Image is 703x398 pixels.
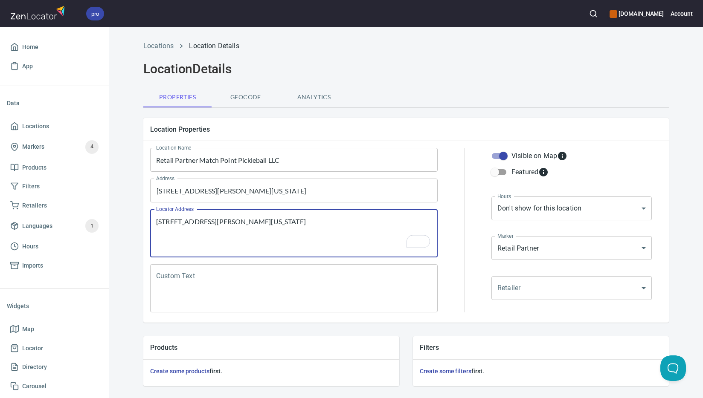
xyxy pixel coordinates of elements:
a: Locations [143,42,174,50]
div: Visible on Map [511,151,567,161]
textarea: To enrich screen reader interactions, please activate Accessibility in Grammarly extension settings [156,217,432,250]
span: Home [22,42,38,52]
span: Carousel [22,381,46,392]
div: ​ [491,276,652,300]
button: Search [584,4,603,23]
span: 4 [85,142,99,152]
a: Map [7,320,102,339]
nav: breadcrumb [143,41,669,51]
div: Manage your apps [610,4,664,23]
a: Carousel [7,377,102,396]
span: pro [86,9,104,18]
h6: [DOMAIN_NAME] [610,9,664,18]
a: Retailers [7,196,102,215]
span: Map [22,324,34,335]
h6: Account [671,9,693,18]
a: Hours [7,237,102,256]
a: Directory [7,358,102,377]
span: Analytics [285,92,343,103]
a: Create some filters [420,368,471,375]
span: Hours [22,241,38,252]
svg: Featured locations are moved to the top of the search results list. [538,167,549,177]
a: Languages1 [7,215,102,237]
a: Markers4 [7,136,102,158]
span: Languages [22,221,52,231]
span: Filters [22,181,40,192]
img: zenlocator [10,3,67,22]
span: App [22,61,33,72]
a: Products [7,158,102,177]
div: Don't show for this location [491,196,652,220]
div: pro [86,7,104,20]
h5: Products [150,343,392,352]
a: Imports [7,256,102,275]
span: Imports [22,260,43,271]
span: Locations [22,121,49,132]
span: Directory [22,362,47,372]
a: Filters [7,177,102,196]
span: Locator [22,343,43,354]
span: 1 [85,221,99,231]
a: App [7,57,102,76]
div: Featured [511,167,549,177]
li: Data [7,93,102,113]
a: Locator [7,339,102,358]
h6: first. [420,366,662,376]
li: Widgets [7,296,102,316]
a: Create some products [150,368,209,375]
a: Home [7,37,102,57]
div: Retail Partner [491,236,652,260]
span: Properties [148,92,206,103]
h2: Location Details [143,61,669,77]
h5: Location Properties [150,125,662,134]
h5: Filters [420,343,662,352]
svg: Whether the location is visible on the map. [557,151,567,161]
span: Retailers [22,200,47,211]
button: Account [671,4,693,23]
button: color-CE600E [610,10,617,18]
span: Products [22,162,46,173]
span: Geocode [217,92,275,103]
iframe: Help Scout Beacon - Open [660,355,686,381]
a: Locations [7,117,102,136]
span: Markers [22,141,44,152]
h6: first. [150,366,392,376]
a: Location Details [189,42,239,50]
